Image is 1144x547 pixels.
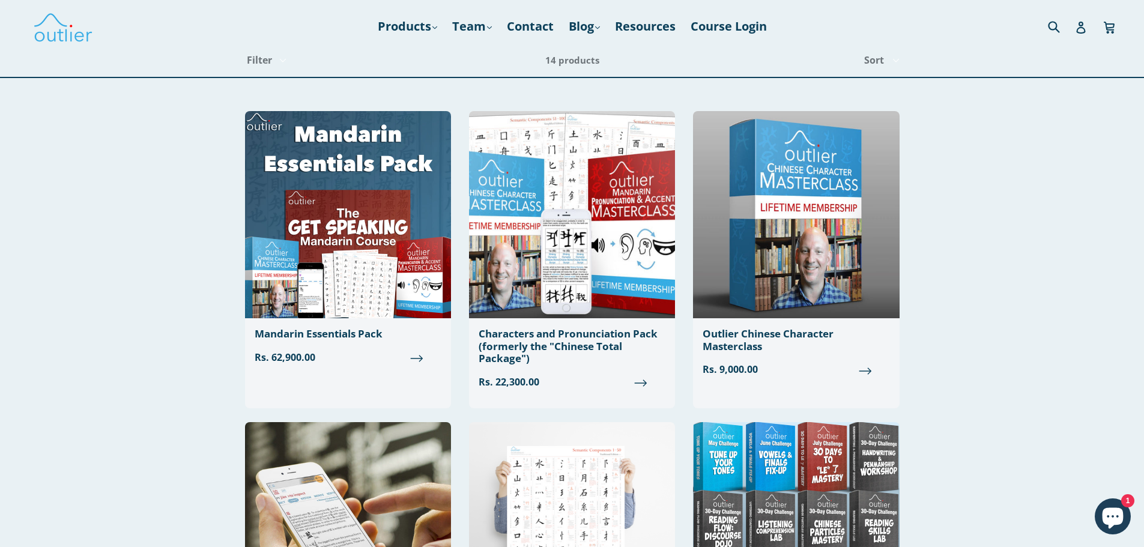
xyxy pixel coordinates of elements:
[446,16,498,37] a: Team
[245,111,451,373] a: Mandarin Essentials Pack Rs. 62,900.00
[693,111,899,318] img: Outlier Chinese Character Masterclass Outlier Linguistics
[469,111,675,318] img: Chinese Total Package Outlier Linguistics
[245,111,451,318] img: Mandarin Essentials Pack
[1045,14,1078,38] input: Search
[545,54,599,66] span: 14 products
[469,111,675,398] a: Characters and Pronunciation Pack (formerly the "Chinese Total Package") Rs. 22,300.00
[255,349,441,364] span: Rs. 62,900.00
[685,16,773,37] a: Course Login
[479,374,665,388] span: Rs. 22,300.00
[703,362,889,376] span: Rs. 9,000.00
[372,16,443,37] a: Products
[703,328,889,352] div: Outlier Chinese Character Masterclass
[563,16,606,37] a: Blog
[1091,498,1134,537] inbox-online-store-chat: Shopify online store chat
[501,16,560,37] a: Contact
[693,111,899,386] a: Outlier Chinese Character Masterclass Rs. 9,000.00
[479,328,665,364] div: Characters and Pronunciation Pack (formerly the "Chinese Total Package")
[609,16,682,37] a: Resources
[33,9,93,44] img: Outlier Linguistics
[255,328,441,340] div: Mandarin Essentials Pack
